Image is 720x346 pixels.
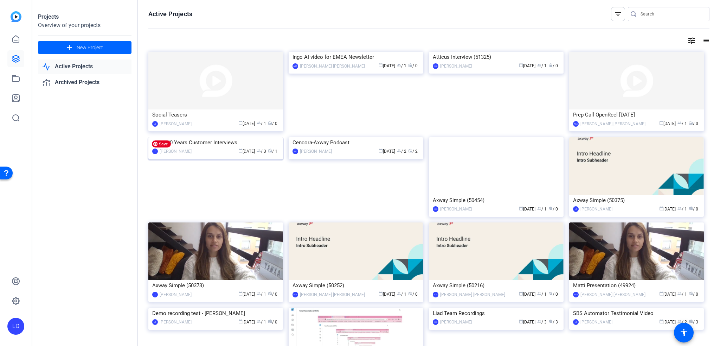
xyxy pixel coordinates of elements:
span: / 1 [537,292,547,297]
span: / 1 [257,121,266,126]
div: LD [152,149,158,154]
div: [PERSON_NAME] [PERSON_NAME] [440,291,505,298]
span: calendar_today [379,149,383,153]
span: [DATE] [238,320,255,325]
span: / 3 [537,320,547,325]
div: AFAH 40 Years Customer Interviews [152,137,279,148]
div: Social Teasers [152,109,279,120]
div: Overview of your projects [38,21,131,30]
span: Save [152,140,171,147]
span: group [397,63,401,67]
input: Search [641,10,704,18]
div: [PERSON_NAME] [580,319,612,326]
span: group [257,319,261,323]
span: / 1 [257,292,266,297]
div: LD [433,63,438,69]
span: / 3 [257,149,266,154]
div: Axway Simple (50252) [292,280,419,291]
span: / 1 [677,292,687,297]
span: group [537,291,541,296]
span: group [537,63,541,67]
span: [DATE] [519,320,535,325]
div: AGA [573,292,579,297]
div: Axway Simple (50454) [433,195,560,206]
span: calendar_today [238,319,243,323]
span: [DATE] [238,121,255,126]
div: LD [152,292,158,297]
span: group [537,206,541,210]
span: / 0 [408,292,418,297]
span: [DATE] [519,207,535,212]
span: [DATE] [238,149,255,154]
span: group [397,291,401,296]
span: calendar_today [238,291,243,296]
span: calendar_today [519,291,523,296]
span: calendar_today [659,121,663,125]
mat-icon: accessibility [680,328,688,337]
span: / 0 [689,121,698,126]
div: [PERSON_NAME] [PERSON_NAME] [580,120,645,127]
div: LD [292,149,298,154]
span: group [677,319,682,323]
div: AGA [292,63,298,69]
div: LD [152,121,158,127]
span: radio [548,319,553,323]
span: group [257,291,261,296]
span: radio [548,206,553,210]
span: [DATE] [379,292,395,297]
span: / 1 [268,149,277,154]
span: radio [408,63,412,67]
div: [PERSON_NAME] [PERSON_NAME] [300,291,365,298]
span: group [537,319,541,323]
button: New Project [38,41,131,54]
span: / 1 [677,207,687,212]
mat-icon: list [701,36,709,45]
div: LD [433,319,438,325]
div: AGA [433,292,438,297]
span: radio [548,63,553,67]
span: group [677,121,682,125]
span: [DATE] [659,207,676,212]
span: calendar_today [379,291,383,296]
div: [PERSON_NAME] [160,291,192,298]
div: Ingo AI video for EMEA Newsletter [292,52,419,62]
span: [DATE] [519,292,535,297]
div: [PERSON_NAME] [300,148,332,155]
span: [DATE] [659,292,676,297]
span: radio [689,206,693,210]
span: / 2 [408,149,418,154]
span: radio [689,121,693,125]
span: radio [408,291,412,296]
span: [DATE] [238,292,255,297]
span: / 3 [548,320,558,325]
span: group [397,149,401,153]
span: / 0 [689,207,698,212]
span: radio [268,319,272,323]
div: SBS Automator Testimonial Video [573,308,700,319]
span: / 2 [397,149,406,154]
span: calendar_today [659,291,663,296]
span: group [257,149,261,153]
span: [DATE] [659,320,676,325]
div: [PERSON_NAME] [440,206,472,213]
h1: Active Projects [148,10,192,18]
span: group [257,121,261,125]
span: / 0 [268,121,277,126]
span: radio [408,149,412,153]
div: [PERSON_NAME] [PERSON_NAME] [300,63,365,70]
div: Matti Presentation (49924) [573,280,700,291]
span: radio [268,121,272,125]
span: / 0 [689,292,698,297]
div: AGA [292,292,298,297]
div: Cencora-Axway Podcast [292,137,419,148]
div: AGA [573,121,579,127]
span: calendar_today [238,121,243,125]
span: calendar_today [379,63,383,67]
span: / 0 [548,207,558,212]
span: calendar_today [519,319,523,323]
span: / 1 [537,207,547,212]
span: radio [268,291,272,296]
div: [PERSON_NAME] [160,319,192,326]
span: calendar_today [238,149,243,153]
span: group [677,206,682,210]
